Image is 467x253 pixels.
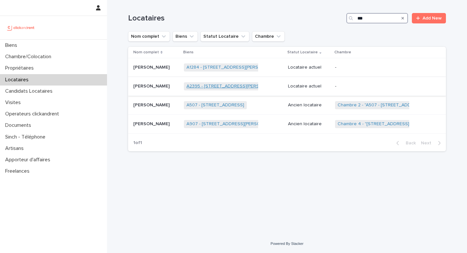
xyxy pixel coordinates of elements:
p: Sinch - Téléphone [3,134,51,140]
p: Candidats Locataires [3,88,58,94]
p: - [335,65,416,70]
button: Statut Locataire [200,31,249,42]
p: [PERSON_NAME] [133,63,171,70]
p: Statut Locataire [287,49,318,56]
p: - [335,84,416,89]
button: Chambre [252,31,285,42]
p: Nom complet [133,49,159,56]
button: Next [418,140,446,146]
p: Chambre/Colocation [3,54,56,60]
tr: [PERSON_NAME][PERSON_NAME] A907 - [STREET_ADDRESS][PERSON_NAME] Ancien locataireChambre 4 - "[STR... [128,114,446,133]
a: Add New [412,13,446,23]
p: Ancien locataire [288,102,330,108]
tr: [PERSON_NAME][PERSON_NAME] A2395 - [STREET_ADDRESS][PERSON_NAME] Locataire actuel- [128,77,446,96]
a: Chambre 4 - "[STREET_ADDRESS][PERSON_NAME]" [338,121,446,127]
span: Next [421,141,435,145]
p: Locataires [3,77,34,83]
p: Apporteur d'affaires [3,157,55,163]
input: Search [346,13,408,23]
a: Chambre 2 - "A507 - [STREET_ADDRESS]" [338,102,425,108]
a: A1284 - [STREET_ADDRESS][PERSON_NAME] [186,65,281,70]
img: UCB0brd3T0yccxBKYDjQ [5,21,37,34]
p: Ancien locataire [288,121,330,127]
a: A2395 - [STREET_ADDRESS][PERSON_NAME] [186,84,282,89]
p: [PERSON_NAME] [133,82,171,89]
a: Powered By Stacker [270,242,303,246]
p: Chambre [334,49,351,56]
button: Back [391,140,418,146]
span: Back [402,141,416,145]
h1: Locataires [128,14,344,23]
a: A507 - [STREET_ADDRESS] [186,102,244,108]
a: A907 - [STREET_ADDRESS][PERSON_NAME] [186,121,280,127]
p: Operateurs clickandrent [3,111,64,117]
p: Locataire actuel [288,65,330,70]
tr: [PERSON_NAME][PERSON_NAME] A507 - [STREET_ADDRESS] Ancien locataireChambre 2 - "A507 - [STREET_AD... [128,96,446,114]
p: Visites [3,100,26,106]
button: Nom complet [128,31,170,42]
p: Documents [3,122,36,128]
p: Biens [3,42,22,48]
p: Propriétaires [3,65,39,71]
button: Biens [173,31,198,42]
p: Biens [183,49,194,56]
p: [PERSON_NAME] [133,101,171,108]
p: Freelances [3,168,35,174]
p: Locataire actuel [288,84,330,89]
p: Artisans [3,145,29,152]
span: Add New [423,16,442,20]
p: 1 of 1 [128,135,147,151]
p: [PERSON_NAME] [133,120,171,127]
tr: [PERSON_NAME][PERSON_NAME] A1284 - [STREET_ADDRESS][PERSON_NAME] Locataire actuel- [128,58,446,77]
